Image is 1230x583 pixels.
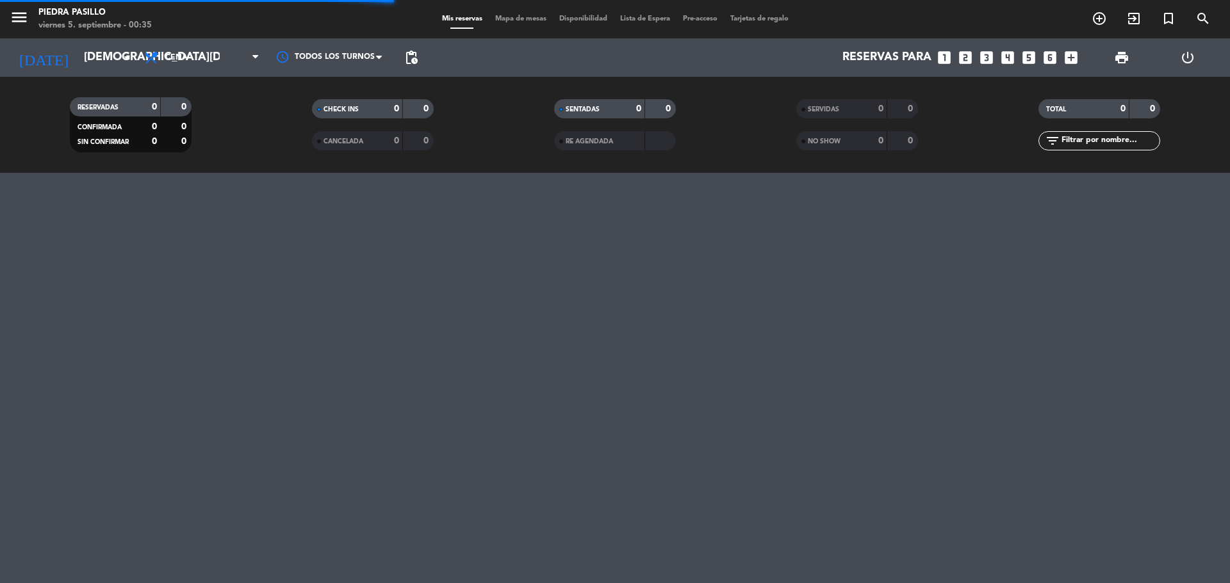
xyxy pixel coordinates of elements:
[908,136,915,145] strong: 0
[181,137,189,146] strong: 0
[1186,8,1220,29] span: BUSCAR
[38,6,152,19] div: Piedra Pasillo
[10,8,29,27] i: menu
[1045,133,1060,148] i: filter_list
[1046,106,1066,113] span: TOTAL
[614,15,676,22] span: Lista de Espera
[566,106,600,113] span: SENTADAS
[636,104,641,113] strong: 0
[566,138,613,145] span: RE AGENDADA
[38,19,152,32] div: viernes 5. septiembre - 00:35
[936,49,953,66] i: looks_one
[1195,11,1211,26] i: search
[324,106,359,113] span: CHECK INS
[1060,134,1160,148] input: Filtrar por nombre...
[1161,11,1176,26] i: turned_in_not
[165,53,188,62] span: Cena
[1150,104,1158,113] strong: 0
[553,15,614,22] span: Disponibilidad
[1082,8,1117,29] span: RESERVAR MESA
[78,124,122,131] span: CONFIRMADA
[724,15,795,22] span: Tarjetas de regalo
[394,136,399,145] strong: 0
[1114,50,1129,65] span: print
[152,137,157,146] strong: 0
[878,136,883,145] strong: 0
[78,104,119,111] span: RESERVADAS
[1180,50,1195,65] i: power_settings_new
[878,104,883,113] strong: 0
[1021,49,1037,66] i: looks_5
[78,139,129,145] span: SIN CONFIRMAR
[808,106,839,113] span: SERVIDAS
[152,122,157,131] strong: 0
[423,104,431,113] strong: 0
[1042,49,1058,66] i: looks_6
[908,104,915,113] strong: 0
[404,50,419,65] span: pending_actions
[1126,11,1142,26] i: exit_to_app
[1117,8,1151,29] span: WALK IN
[436,15,489,22] span: Mis reservas
[394,104,399,113] strong: 0
[489,15,553,22] span: Mapa de mesas
[978,49,995,66] i: looks_3
[1063,49,1079,66] i: add_box
[1092,11,1107,26] i: add_circle_outline
[324,138,363,145] span: CANCELADA
[152,102,157,111] strong: 0
[666,104,673,113] strong: 0
[119,50,135,65] i: arrow_drop_down
[842,51,931,64] span: Reservas para
[181,122,189,131] strong: 0
[957,49,974,66] i: looks_two
[999,49,1016,66] i: looks_4
[808,138,840,145] span: NO SHOW
[10,44,78,72] i: [DATE]
[676,15,724,22] span: Pre-acceso
[1120,104,1126,113] strong: 0
[10,8,29,31] button: menu
[181,102,189,111] strong: 0
[423,136,431,145] strong: 0
[1151,8,1186,29] span: Reserva especial
[1154,38,1220,77] div: LOG OUT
